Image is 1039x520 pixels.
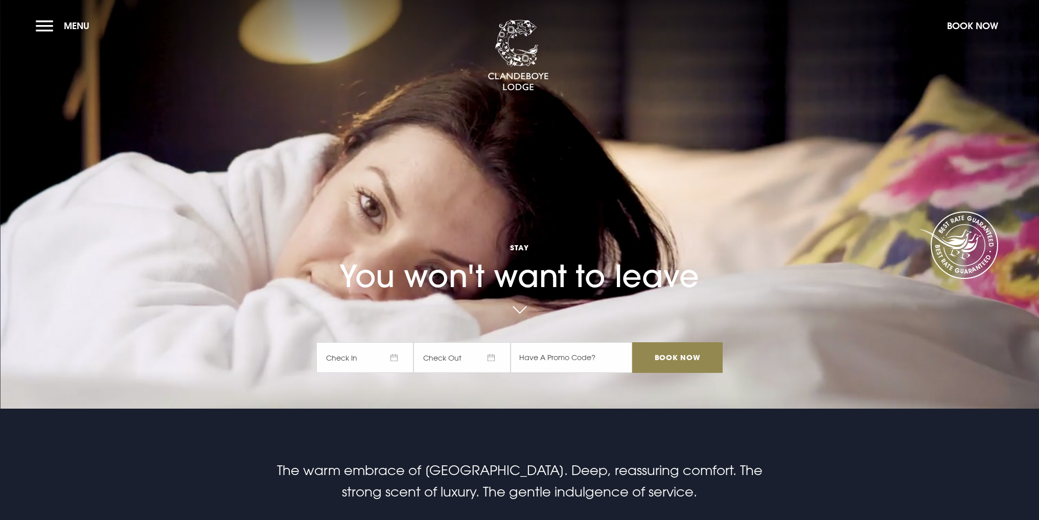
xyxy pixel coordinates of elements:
span: Stay [316,243,722,252]
button: Book Now [942,15,1003,37]
button: Menu [36,15,95,37]
input: Have A Promo Code? [511,342,632,373]
h1: You won't want to leave [316,210,722,294]
input: Book Now [632,342,722,373]
span: Check In [316,342,413,373]
span: The warm embrace of [GEOGRAPHIC_DATA]. Deep, reassuring comfort. The strong scent of luxury. The ... [277,462,763,500]
span: Check Out [413,342,511,373]
img: Clandeboye Lodge [488,20,549,91]
span: Menu [64,20,89,32]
